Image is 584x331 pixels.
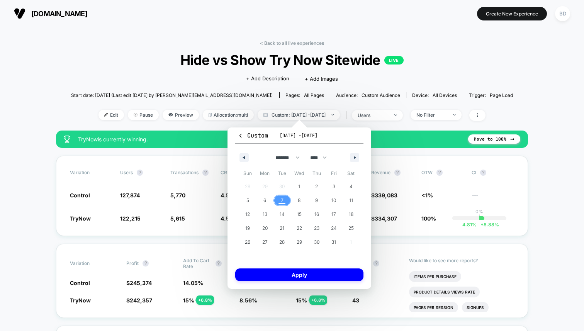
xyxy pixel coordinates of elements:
span: 10 [331,194,336,207]
button: BD [553,6,572,22]
span: OTW [421,170,464,176]
button: ? [202,170,209,176]
span: 9 [315,194,318,207]
span: 28 [279,235,285,249]
button: 19 [239,221,256,235]
span: 27 [262,235,268,249]
button: 16 [308,207,325,221]
li: Product Details Views Rate [409,287,480,297]
span: 18 [349,207,353,221]
button: 17 [325,207,343,221]
button: 12 [239,207,256,221]
span: Control [70,280,90,286]
button: 8 [291,194,308,207]
span: 7 [281,194,284,207]
span: 334,307 [375,215,397,222]
div: BD [555,6,570,21]
span: 19 [245,221,250,235]
button: Custom[DATE] -[DATE] [235,131,363,144]
span: Transactions [170,170,199,175]
span: $ [371,215,397,222]
li: Signups [462,302,489,313]
button: 31 [325,235,343,249]
span: 8.88 % [477,222,499,227]
button: 21 [273,221,291,235]
span: Page Load [490,92,513,98]
button: 26 [239,235,256,249]
button: 7 [273,194,291,207]
span: all devices [433,92,457,98]
div: users [358,112,389,118]
span: Wed [291,167,308,180]
span: 22 [297,221,302,235]
span: Pause [128,110,159,120]
button: 22 [291,221,308,235]
span: Fri [325,167,343,180]
span: 24 [331,221,337,235]
span: all pages [304,92,324,98]
span: 15 % [296,297,307,304]
span: | [344,110,352,121]
span: 1 [298,180,300,194]
span: 29 [297,235,302,249]
img: Visually logo [14,8,25,19]
span: Custom [238,132,268,139]
span: 31 [331,235,336,249]
button: 1 [291,180,308,194]
button: Create New Experience [477,7,547,20]
span: Device: [406,92,463,98]
span: 6 [263,194,266,207]
span: 4.81 % [462,222,477,227]
span: Custom: [DATE] - [DATE] [258,110,340,120]
span: TryNow [70,297,91,304]
img: end [331,114,334,115]
div: No Filter [416,112,447,118]
span: 4 [350,180,353,194]
span: $ [126,280,152,286]
span: 20 [262,221,268,235]
button: 10 [325,194,343,207]
span: 8.56 % [239,297,257,304]
span: Sun [239,167,256,180]
img: end [134,113,138,117]
button: 18 [342,207,360,221]
span: 339,083 [375,192,397,199]
span: Hide vs Show Try Now Sitewide [93,52,491,68]
span: 23 [314,221,319,235]
span: Control [70,192,90,199]
span: [DOMAIN_NAME] [31,10,87,18]
button: ? [480,170,486,176]
span: 5 [246,194,249,207]
span: Preview [163,110,199,120]
span: + Add Description [246,75,289,83]
button: 30 [308,235,325,249]
img: calendar [263,113,268,117]
span: CI [472,170,514,176]
span: 14.05 % [183,280,203,286]
button: 4 [342,180,360,194]
button: ? [394,170,401,176]
img: success_star [64,136,70,143]
span: Revenue [371,170,390,175]
span: Thu [308,167,325,180]
span: Profit [126,260,139,266]
span: 26 [245,235,250,249]
span: 21 [280,221,284,235]
span: 5,615 [170,215,185,222]
span: 15 % [183,297,194,304]
button: 6 [256,194,274,207]
img: end [394,114,397,116]
span: users [120,170,133,175]
div: Pages: [285,92,324,98]
span: 245,374 [130,280,152,286]
span: Edit [98,110,124,120]
span: TryNow is currently winning. [78,136,460,143]
span: 242,357 [130,297,152,304]
span: 3 [333,180,335,194]
span: 13 [263,207,267,221]
span: Mon [256,167,274,180]
button: Apply [235,268,363,281]
img: end [453,114,456,115]
span: 2 [315,180,318,194]
span: [DATE] - [DATE] [280,132,317,139]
